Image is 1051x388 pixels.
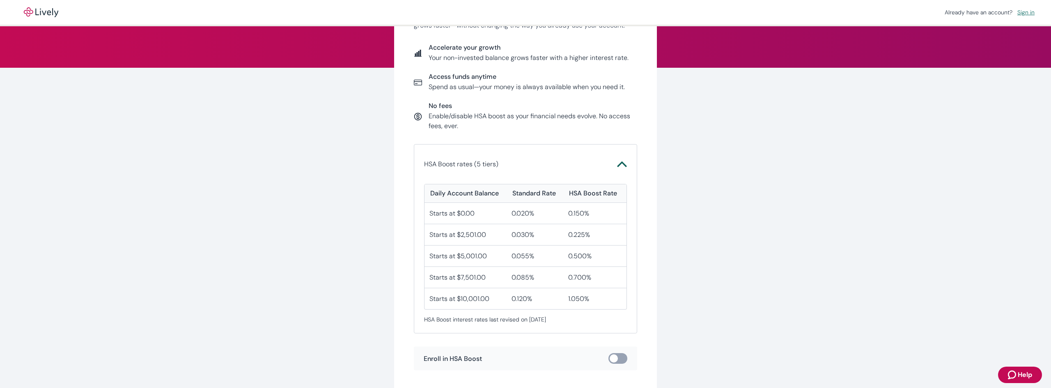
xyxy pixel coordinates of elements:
div: 0.120% [507,288,563,309]
div: Starts at $7,501.00 [425,266,507,288]
div: 0.700% [563,266,626,288]
div: Starts at $10,001.00 [425,288,507,309]
p: Enable/disable HSA boost as your financial needs evolve. No access fees, ever. [429,111,637,131]
span: HSA Boost interest rates last revised on [DATE] [424,316,627,323]
div: 0.225% [563,224,626,245]
div: 0.030% [507,224,563,245]
div: HSA Boost Rate [569,189,617,197]
img: Lively [18,7,64,17]
div: Standard Rate [512,189,556,197]
div: HSA Boost rates (5 tiers) [424,174,627,323]
div: Already have an account? [945,8,1038,17]
span: Enroll in HSA Boost [424,355,482,363]
span: No fees [429,102,637,110]
div: 0.020% [507,202,563,224]
svg: Chevron icon [617,159,627,169]
div: Starts at $2,501.00 [425,224,507,245]
svg: Card icon [414,78,422,87]
span: Help [1018,370,1032,380]
button: Zendesk support iconHelp [998,367,1042,383]
span: Access funds anytime [429,73,625,80]
span: Accelerate your growth [429,44,629,51]
a: Sign in [1014,7,1038,18]
div: 0.085% [507,266,563,288]
p: Spend as usual—your money is always available when you need it. [429,82,625,92]
div: Daily Account Balance [430,189,499,197]
div: 0.150% [563,202,626,224]
div: 1.050% [563,288,626,309]
svg: Currency icon [414,112,422,121]
p: Your non-invested balance grows faster with a higher interest rate. [429,53,629,63]
button: HSA Boost rates (5 tiers) [424,154,627,174]
p: HSA Boost rates (5 tiers) [424,159,498,169]
div: Starts at $0.00 [425,202,507,224]
svg: Report icon [414,49,422,57]
div: 0.055% [507,245,563,266]
svg: Zendesk support icon [1008,370,1018,380]
div: 0.500% [563,245,626,266]
div: Starts at $5,001.00 [425,245,507,266]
